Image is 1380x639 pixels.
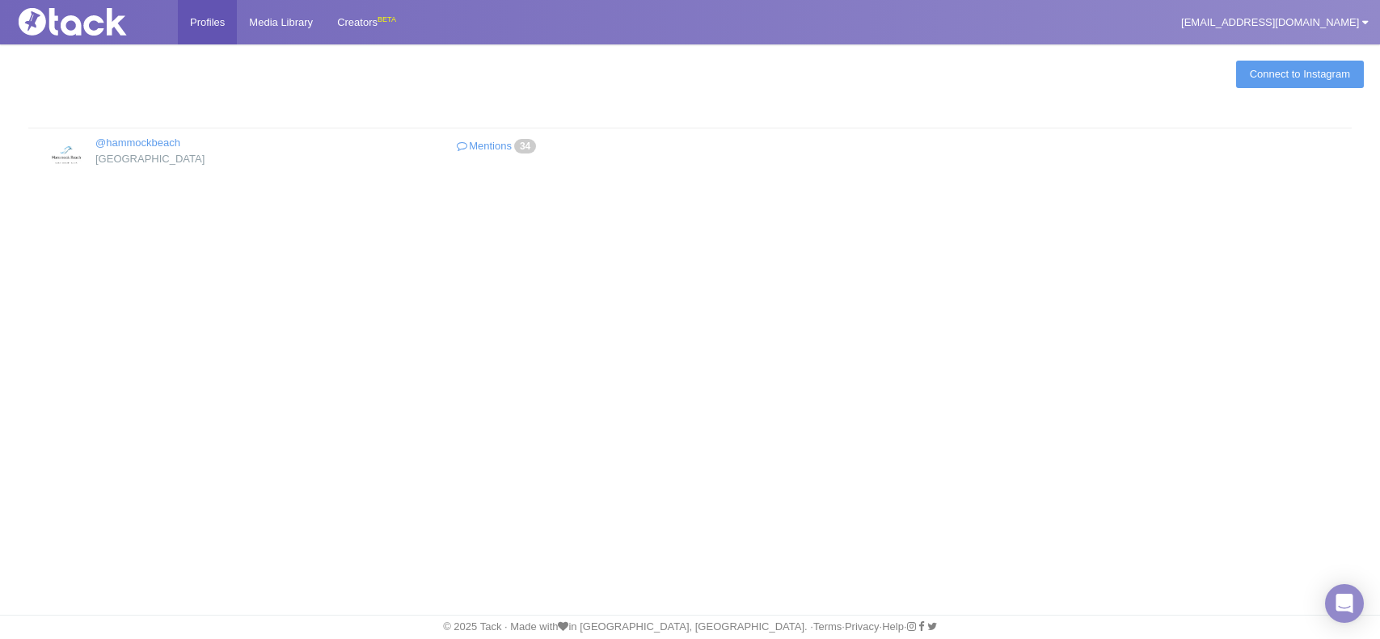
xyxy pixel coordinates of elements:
div: [GEOGRAPHIC_DATA] [47,151,350,167]
th: : activate to sort column descending [28,105,1352,128]
a: Privacy [845,620,880,633]
a: @hammockbeach [95,137,180,149]
a: Terms [813,620,842,633]
a: Connect to Instagram [1236,61,1364,88]
div: BETA [378,11,396,28]
div: Open Intercom Messenger [1325,584,1364,623]
span: 34 [514,139,536,153]
a: Help [882,620,904,633]
a: Mentions34 [374,135,621,158]
img: Tack [12,8,174,36]
div: © 2025 Tack · Made with in [GEOGRAPHIC_DATA], [GEOGRAPHIC_DATA]. · · · · [4,620,1376,634]
img: Hammock Beach Golf Resort [47,135,87,175]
